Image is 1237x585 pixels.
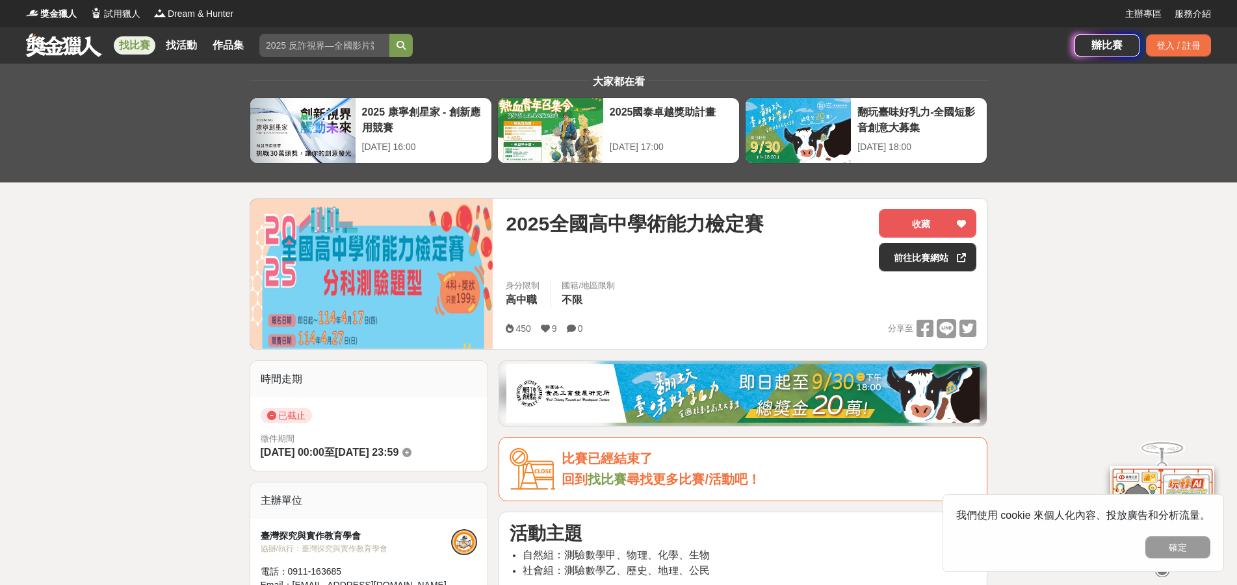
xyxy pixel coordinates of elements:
span: 獎金獵人 [40,7,77,21]
span: 我們使用 cookie 來個人化內容、投放廣告和分析流量。 [956,510,1210,521]
a: 找活動 [161,36,202,55]
div: 比賽已經結束了 [562,448,976,469]
a: 2025國泰卓越獎助計畫[DATE] 17:00 [497,97,740,164]
img: d2146d9a-e6f6-4337-9592-8cefde37ba6b.png [1110,466,1214,553]
span: [DATE] 00:00 [261,447,324,458]
img: Icon [510,448,555,490]
div: 身分限制 [506,279,540,292]
strong: 活動主題 [510,523,582,543]
span: 0 [578,323,583,334]
img: Cover Image [250,199,493,349]
span: 不限 [562,294,582,305]
div: 臺灣探究與實作教育學會 [261,529,452,543]
div: 電話： 0911-163685 [261,565,452,579]
div: 國籍/地區限制 [562,279,615,292]
div: 協辦/執行： 臺灣探究與實作教育學會 [261,543,452,554]
div: [DATE] 16:00 [362,140,485,154]
span: 社會組：測驗數學乙、歷史、地理、公民 [523,565,710,576]
span: 徵件期間 [261,434,294,443]
span: Dream & Hunter [168,7,233,21]
a: 翻玩臺味好乳力-全國短影音創意大募集[DATE] 18:00 [745,97,987,164]
span: 分享至 [888,319,913,338]
a: 服務介紹 [1175,7,1211,21]
span: 大家都在看 [590,76,648,87]
span: 已截止 [261,408,312,423]
span: 尋找更多比賽/活動吧！ [627,472,761,486]
a: Logo獎金獵人 [26,7,77,21]
img: Logo [26,6,39,19]
span: 自然組：測驗數學甲、物理、化學、生物 [523,549,710,560]
div: [DATE] 18:00 [857,140,980,154]
div: 時間走期 [250,361,488,397]
img: Logo [90,6,103,19]
span: 至 [324,447,335,458]
a: 作品集 [207,36,249,55]
a: LogoDream & Hunter [153,7,233,21]
a: 辦比賽 [1074,34,1139,56]
div: 主辦單位 [250,482,488,519]
div: 登入 / 註冊 [1146,34,1211,56]
span: 試用獵人 [104,7,140,21]
img: Logo [153,6,166,19]
span: 450 [515,323,530,334]
span: [DATE] 23:59 [335,447,398,458]
a: Logo試用獵人 [90,7,140,21]
img: 1c81a89c-c1b3-4fd6-9c6e-7d29d79abef5.jpg [506,364,980,423]
a: 主辦專區 [1125,7,1162,21]
a: 前往比賽網站 [879,243,976,271]
span: 回到 [562,472,588,486]
a: 找比賽 [114,36,155,55]
div: 2025國泰卓越獎助計畫 [610,105,733,134]
a: 2025 康寧創星家 - 創新應用競賽[DATE] 16:00 [250,97,492,164]
span: 9 [552,323,557,334]
span: 高中職 [506,294,537,305]
input: 2025 反詐視界—全國影片競賽 [259,34,389,57]
a: 找比賽 [588,472,627,486]
button: 確定 [1145,536,1210,558]
button: 收藏 [879,209,976,238]
div: [DATE] 17:00 [610,140,733,154]
div: 翻玩臺味好乳力-全國短影音創意大募集 [857,105,980,134]
span: 2025全國高中學術能力檢定賽 [506,209,764,238]
div: 2025 康寧創星家 - 創新應用競賽 [362,105,485,134]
